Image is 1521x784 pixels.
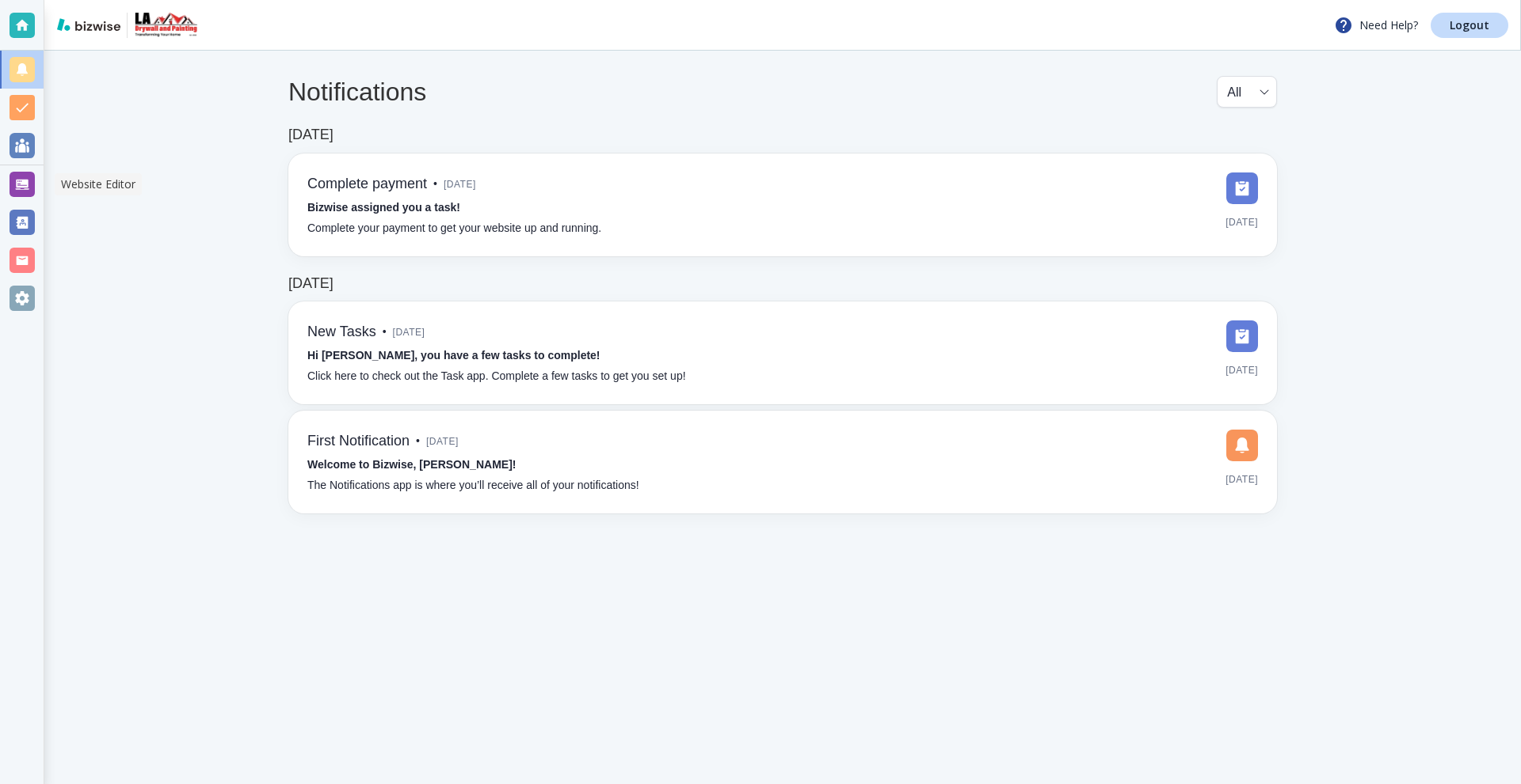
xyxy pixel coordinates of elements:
h6: [DATE] [288,127,334,144]
p: Complete your payment to get your website up and running. [307,220,601,237]
div: All [1227,77,1267,107]
span: [DATE] [1226,468,1258,491]
a: New Tasks•[DATE]Hi [PERSON_NAME], you have a few tasks to complete!Click here to check out the Ta... [288,301,1277,404]
img: bizwise [57,18,120,31]
p: Logout [1450,20,1489,31]
img: DashboardSidebarNotification.svg [1226,430,1258,461]
h6: New Tasks [307,324,376,341]
p: • [383,324,387,341]
h4: Notifications [288,77,426,107]
span: [DATE] [444,172,476,196]
span: [DATE] [426,430,459,453]
span: [DATE] [1226,210,1258,234]
strong: Hi [PERSON_NAME], you have a few tasks to complete! [307,349,600,362]
img: DashboardSidebarTasks.svg [1226,172,1258,204]
h6: First Notification [307,433,410,450]
span: [DATE] [1226,358,1258,382]
a: First Notification•[DATE]Welcome to Bizwise, [PERSON_NAME]!The Notifications app is where you’ll ... [288,411,1277,513]
p: The Notifications app is where you’ll receive all of your notifications! [307,477,639,494]
p: • [416,433,420,450]
h6: [DATE] [288,275,334,293]
strong: Bizwise assigned you a task! [307,201,460,214]
p: Need Help? [1334,16,1418,35]
strong: Welcome to Bizwise, [PERSON_NAME]! [307,458,516,471]
a: Logout [1431,13,1508,38]
img: LA Drywall and Painting [134,13,198,38]
img: DashboardSidebarTasks.svg [1226,320,1258,352]
a: Complete payment•[DATE]Bizwise assigned you a task!Complete your payment to get your website up a... [288,153,1277,256]
p: Click here to check out the Task app. Complete a few tasks to get you set up! [307,368,686,385]
p: Website Editor [61,176,135,192]
p: • [433,176,437,193]
h6: Complete payment [307,176,427,193]
span: [DATE] [393,320,425,344]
